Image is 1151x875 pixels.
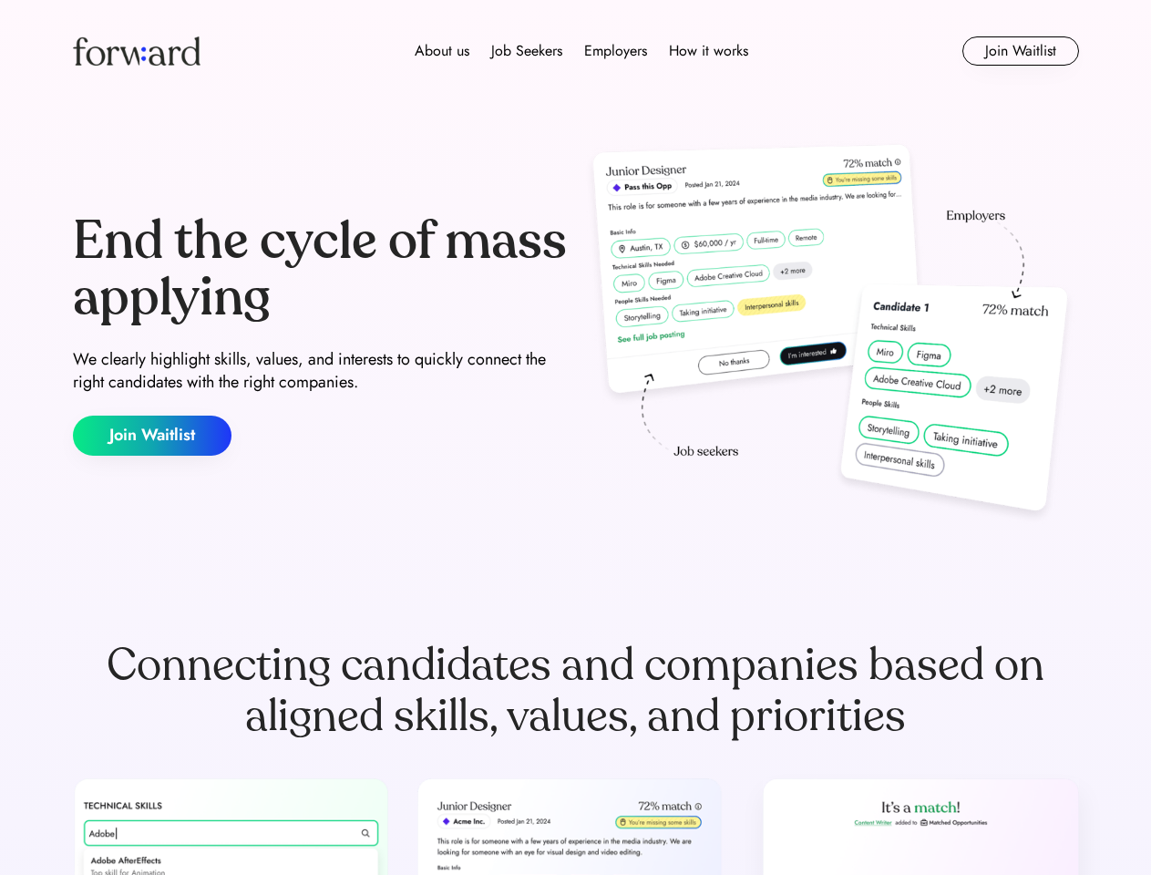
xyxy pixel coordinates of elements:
button: Join Waitlist [73,416,231,456]
img: hero-image.png [583,139,1079,530]
div: About us [415,40,469,62]
button: Join Waitlist [962,36,1079,66]
div: We clearly highlight skills, values, and interests to quickly connect the right candidates with t... [73,348,569,394]
div: How it works [669,40,748,62]
div: End the cycle of mass applying [73,213,569,325]
div: Employers [584,40,647,62]
div: Connecting candidates and companies based on aligned skills, values, and priorities [73,640,1079,742]
div: Job Seekers [491,40,562,62]
img: Forward logo [73,36,200,66]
